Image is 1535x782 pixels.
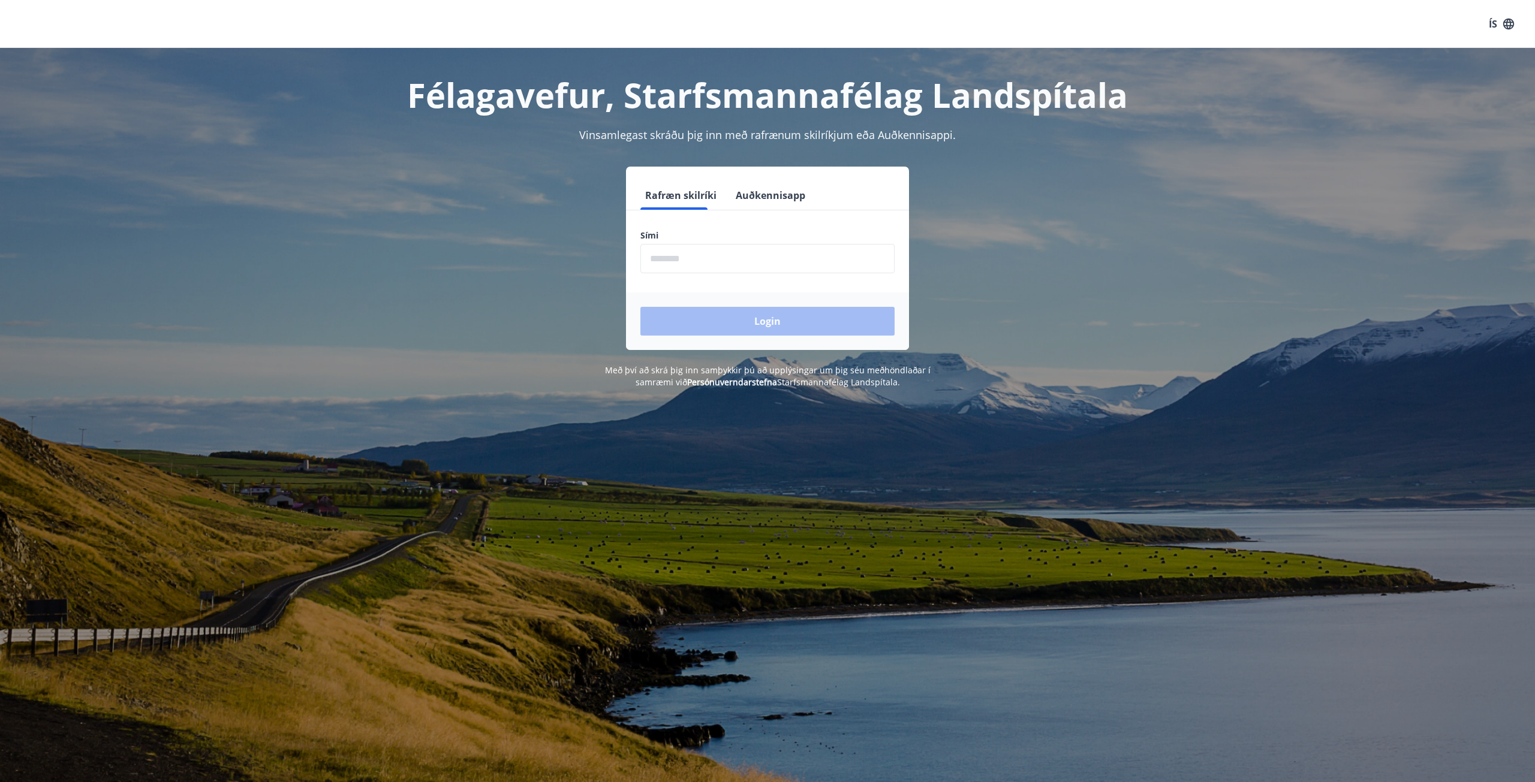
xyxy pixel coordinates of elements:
[1482,13,1521,35] button: ÍS
[605,364,931,388] span: Með því að skrá þig inn samþykkir þú að upplýsingar um þig séu meðhöndlaðar í samræmi við Starfsm...
[350,72,1185,117] h1: Félagavefur, Starfsmannafélag Landspítala
[579,128,956,142] span: Vinsamlegast skráðu þig inn með rafrænum skilríkjum eða Auðkennisappi.
[731,181,810,210] button: Auðkennisapp
[687,376,777,388] a: Persónuverndarstefna
[640,230,895,241] label: Sími
[640,181,721,210] button: Rafræn skilríki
